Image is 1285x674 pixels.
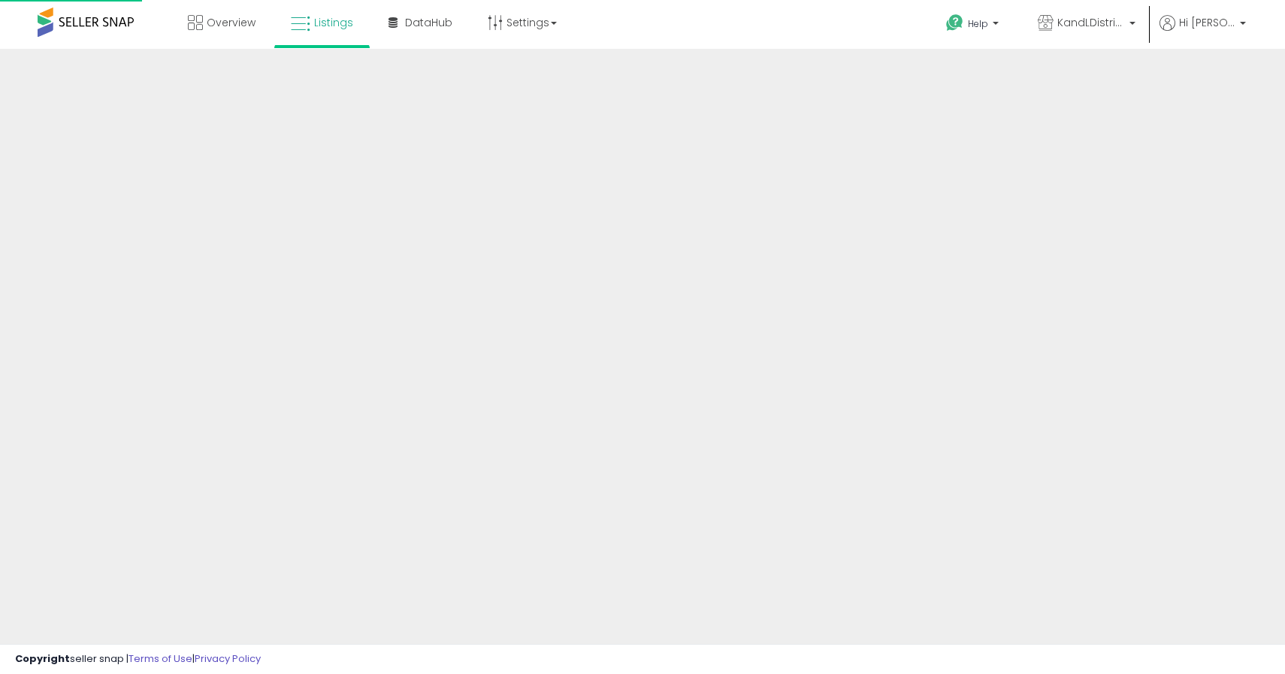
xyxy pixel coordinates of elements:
[15,651,70,666] strong: Copyright
[314,15,353,30] span: Listings
[195,651,261,666] a: Privacy Policy
[1160,15,1246,49] a: Hi [PERSON_NAME]
[934,2,1014,49] a: Help
[128,651,192,666] a: Terms of Use
[15,652,261,666] div: seller snap | |
[207,15,255,30] span: Overview
[405,15,452,30] span: DataHub
[1179,15,1235,30] span: Hi [PERSON_NAME]
[968,17,988,30] span: Help
[1057,15,1125,30] span: KandLDistribution LLC
[945,14,964,32] i: Get Help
